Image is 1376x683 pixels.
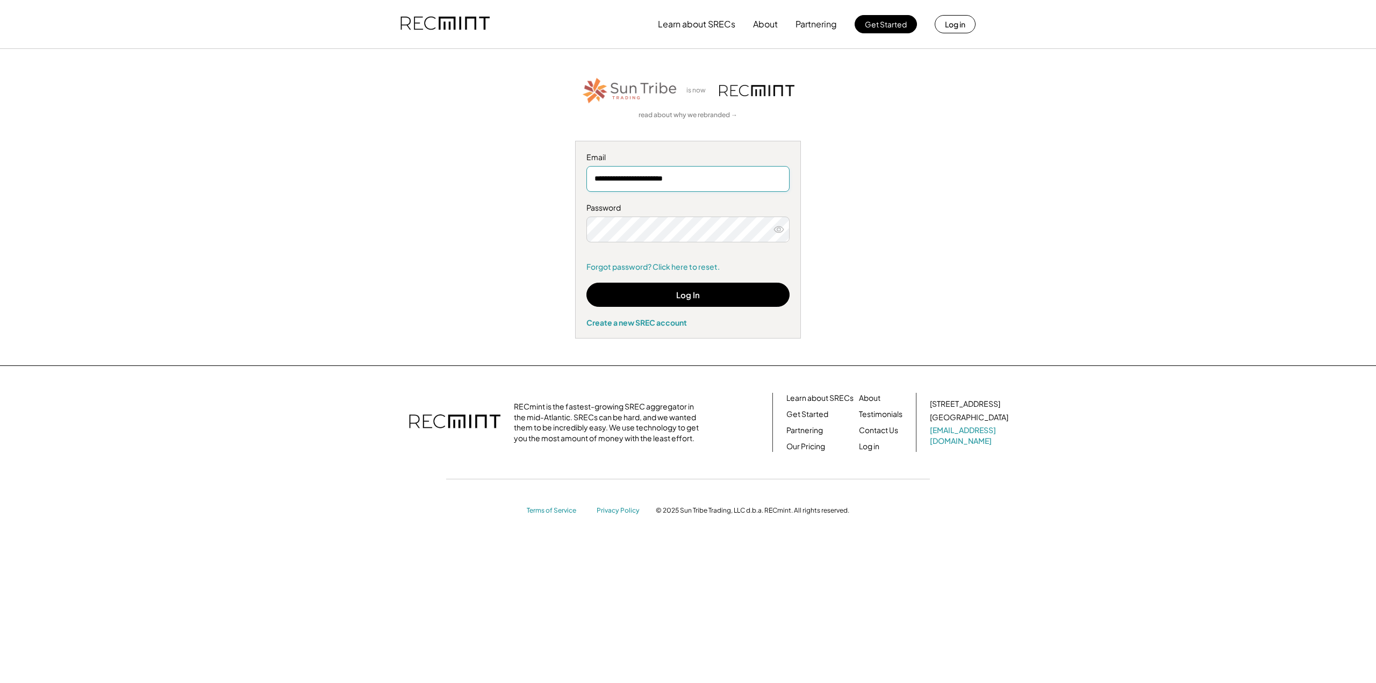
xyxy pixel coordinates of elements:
div: Password [586,203,790,213]
div: Create a new SREC account [586,318,790,327]
a: Partnering [786,425,823,436]
a: Our Pricing [786,441,825,452]
a: Learn about SRECs [786,393,854,404]
a: Testimonials [859,409,902,420]
img: STT_Horizontal_Logo%2B-%2BColor.png [582,76,678,105]
a: Contact Us [859,425,898,436]
button: Partnering [795,13,837,35]
button: Get Started [855,15,917,33]
button: Log In [586,283,790,307]
div: [GEOGRAPHIC_DATA] [930,412,1008,423]
div: [STREET_ADDRESS] [930,399,1000,409]
a: Terms of Service [527,506,586,515]
a: Get Started [786,409,828,420]
button: Log in [935,15,976,33]
img: recmint-logotype%403x.png [719,85,794,96]
a: About [859,393,880,404]
button: About [753,13,778,35]
img: recmint-logotype%403x.png [400,6,490,42]
div: RECmint is the fastest-growing SREC aggregator in the mid-Atlantic. SRECs can be hard, and we wan... [514,401,705,443]
button: Learn about SRECs [658,13,735,35]
a: Privacy Policy [597,506,645,515]
div: © 2025 Sun Tribe Trading, LLC d.b.a. RECmint. All rights reserved. [656,506,849,515]
a: read about why we rebranded → [639,111,737,120]
img: recmint-logotype%403x.png [409,404,500,441]
a: Forgot password? Click here to reset. [586,262,790,272]
a: Log in [859,441,879,452]
div: is now [684,86,714,95]
a: [EMAIL_ADDRESS][DOMAIN_NAME] [930,425,1010,446]
div: Email [586,152,790,163]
